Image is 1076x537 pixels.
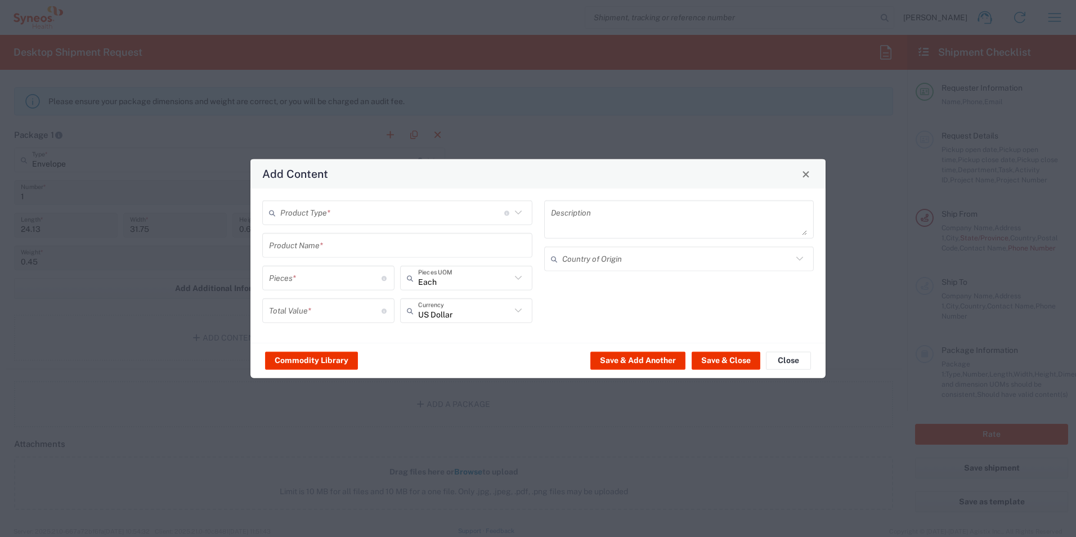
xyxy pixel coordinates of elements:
button: Close [766,351,811,369]
button: Save & Close [692,351,760,369]
button: Save & Add Another [590,351,685,369]
button: Commodity Library [265,351,358,369]
button: Close [798,166,814,182]
h4: Add Content [262,165,328,182]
